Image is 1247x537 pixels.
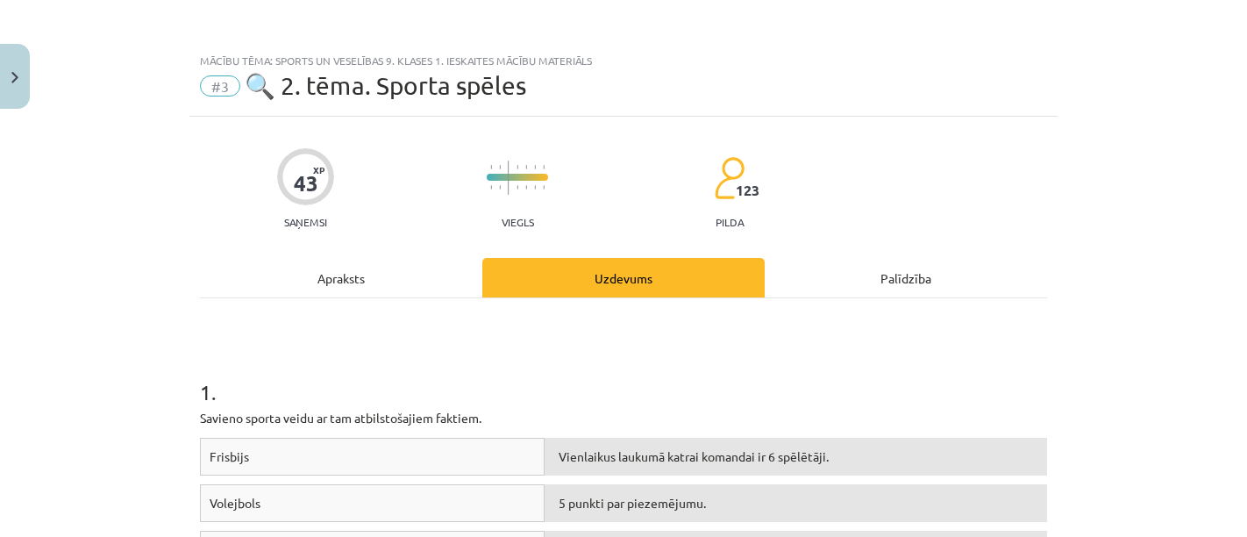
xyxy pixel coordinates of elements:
[559,495,706,511] span: 5 punkti par piezemējumu.
[294,171,318,196] div: 43
[210,448,249,464] span: Frisbijs
[277,216,334,228] p: Saņemsi
[313,165,324,175] span: XP
[200,75,240,97] span: #3
[765,258,1047,297] div: Palīdzība
[200,349,1047,404] h1: 1 .
[714,156,745,200] img: students-c634bb4e5e11cddfef0936a35e636f08e4e9abd3cc4e673bd6f9a4125e45ecb1.svg
[200,409,1047,427] p: Savieno sporta veidu ar tam atbilstošajiem faktiem.
[543,185,545,190] img: icon-short-line-57e1e144782c952c97e751825c79c345078a6d821885a25fce030b3d8c18986b.svg
[490,185,492,190] img: icon-short-line-57e1e144782c952c97e751825c79c345078a6d821885a25fce030b3d8c18986b.svg
[502,216,534,228] p: Viegls
[245,71,526,100] span: 🔍 2. tēma. Sporta spēles
[525,185,527,190] img: icon-short-line-57e1e144782c952c97e751825c79c345078a6d821885a25fce030b3d8c18986b.svg
[736,183,759,198] span: 123
[543,165,545,169] img: icon-short-line-57e1e144782c952c97e751825c79c345078a6d821885a25fce030b3d8c18986b.svg
[11,72,18,83] img: icon-close-lesson-0947bae3869378f0d4975bcd49f059093ad1ed9edebbc8119c70593378902aed.svg
[210,495,260,511] span: Volejbols
[517,185,518,190] img: icon-short-line-57e1e144782c952c97e751825c79c345078a6d821885a25fce030b3d8c18986b.svg
[525,165,527,169] img: icon-short-line-57e1e144782c952c97e751825c79c345078a6d821885a25fce030b3d8c18986b.svg
[200,258,482,297] div: Apraksts
[517,165,518,169] img: icon-short-line-57e1e144782c952c97e751825c79c345078a6d821885a25fce030b3d8c18986b.svg
[200,54,1047,67] div: Mācību tēma: Sports un veselības 9. klases 1. ieskaites mācību materiāls
[716,216,744,228] p: pilda
[499,185,501,190] img: icon-short-line-57e1e144782c952c97e751825c79c345078a6d821885a25fce030b3d8c18986b.svg
[482,258,765,297] div: Uzdevums
[534,185,536,190] img: icon-short-line-57e1e144782c952c97e751825c79c345078a6d821885a25fce030b3d8c18986b.svg
[499,165,501,169] img: icon-short-line-57e1e144782c952c97e751825c79c345078a6d821885a25fce030b3d8c18986b.svg
[490,165,492,169] img: icon-short-line-57e1e144782c952c97e751825c79c345078a6d821885a25fce030b3d8c18986b.svg
[534,165,536,169] img: icon-short-line-57e1e144782c952c97e751825c79c345078a6d821885a25fce030b3d8c18986b.svg
[508,161,509,195] img: icon-long-line-d9ea69661e0d244f92f715978eff75569469978d946b2353a9bb055b3ed8787d.svg
[559,448,829,464] span: Vienlaikus laukumā katrai komandai ir 6 spēlētāji.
